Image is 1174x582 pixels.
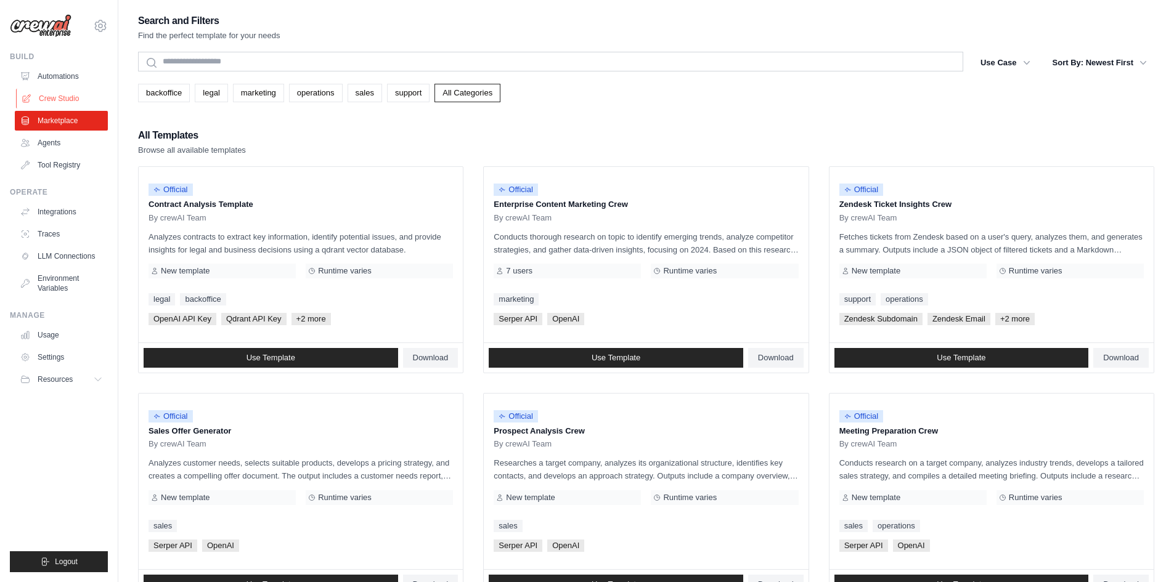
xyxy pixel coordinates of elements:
span: New template [852,493,900,503]
span: Qdrant API Key [221,313,287,325]
span: Use Template [247,353,295,363]
a: Use Template [144,348,398,368]
a: backoffice [180,293,226,305]
span: Download [1103,353,1139,363]
h2: Search and Filters [138,12,280,30]
span: By crewAI Team [839,439,897,449]
a: legal [149,293,175,305]
span: Official [494,184,538,196]
p: Browse all available templates [138,144,246,156]
a: support [387,84,430,102]
span: Use Template [592,353,640,363]
span: Resources [38,374,73,384]
span: Runtime varies [1009,493,1062,503]
span: OpenAI [547,540,584,552]
button: Logout [10,551,108,572]
a: support [839,293,876,305]
span: Serper API [149,540,197,552]
span: +2 more [995,313,1035,325]
span: Serper API [494,540,542,552]
h2: All Templates [138,127,246,144]
span: By crewAI Team [149,439,206,449]
div: Build [10,52,108,62]
span: Official [839,410,884,422]
p: Contract Analysis Template [149,198,453,211]
a: Traces [15,224,108,244]
p: Conducts thorough research on topic to identify emerging trends, analyze competitor strategies, a... [494,230,798,256]
a: Use Template [834,348,1089,368]
a: Download [403,348,459,368]
span: +2 more [291,313,331,325]
span: Official [839,184,884,196]
span: New template [161,493,210,503]
span: Logout [55,557,78,567]
p: Meeting Preparation Crew [839,425,1144,437]
p: Zendesk Ticket Insights Crew [839,198,1144,211]
span: Official [494,410,538,422]
p: Find the perfect template for your needs [138,30,280,42]
button: Sort By: Newest First [1045,52,1154,74]
p: Analyzes contracts to extract key information, identify potential issues, and provide insights fo... [149,230,453,256]
span: Download [758,353,794,363]
span: Download [413,353,449,363]
span: By crewAI Team [494,439,552,449]
a: LLM Connections [15,246,108,266]
span: Zendesk Email [927,313,990,325]
span: By crewAI Team [149,213,206,223]
a: legal [195,84,227,102]
span: Official [149,410,193,422]
span: New template [506,493,555,503]
span: By crewAI Team [839,213,897,223]
span: New template [161,266,210,276]
p: Researches a target company, analyzes its organizational structure, identifies key contacts, and ... [494,456,798,482]
p: Sales Offer Generator [149,425,453,437]
a: sales [494,520,522,532]
a: Integrations [15,202,108,222]
a: All Categories [434,84,500,102]
a: Tool Registry [15,155,108,175]
span: Zendesk Subdomain [839,313,923,325]
p: Enterprise Content Marketing Crew [494,198,798,211]
span: New template [852,266,900,276]
button: Resources [15,370,108,389]
button: Use Case [973,52,1038,74]
p: Prospect Analysis Crew [494,425,798,437]
span: Runtime varies [318,493,372,503]
a: operations [873,520,920,532]
a: operations [289,84,343,102]
a: sales [149,520,177,532]
a: Download [1093,348,1149,368]
a: sales [839,520,868,532]
span: Serper API [839,540,888,552]
a: Environment Variables [15,269,108,298]
a: Usage [15,325,108,345]
a: Settings [15,347,108,367]
a: Marketplace [15,111,108,131]
span: OpenAI [547,313,584,325]
div: Manage [10,310,108,320]
a: marketing [233,84,284,102]
span: Runtime varies [663,266,717,276]
span: Runtime varies [1009,266,1062,276]
span: OpenAI [202,540,239,552]
span: OpenAI API Key [149,313,216,325]
div: Operate [10,187,108,197]
p: Fetches tickets from Zendesk based on a user's query, analyzes them, and generates a summary. Out... [839,230,1144,256]
span: Serper API [494,313,542,325]
a: backoffice [138,84,190,102]
span: 7 users [506,266,532,276]
a: sales [348,84,382,102]
a: Automations [15,67,108,86]
p: Analyzes customer needs, selects suitable products, develops a pricing strategy, and creates a co... [149,456,453,482]
a: Agents [15,133,108,153]
a: operations [881,293,928,305]
a: marketing [494,293,539,305]
p: Conducts research on a target company, analyzes industry trends, develops a tailored sales strate... [839,456,1144,482]
span: Use Template [937,353,985,363]
span: Official [149,184,193,196]
a: Download [748,348,804,368]
span: By crewAI Team [494,213,552,223]
a: Crew Studio [16,89,109,108]
span: OpenAI [893,540,930,552]
span: Runtime varies [663,493,717,503]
